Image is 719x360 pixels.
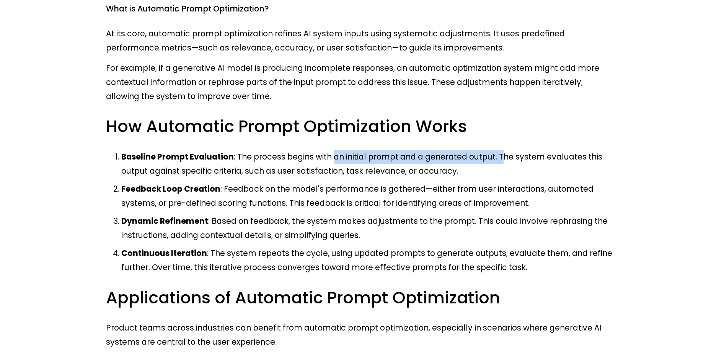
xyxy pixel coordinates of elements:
strong: Feedback Loop Creation [121,183,220,194]
p: : Feedback on the model's performance is gathered—either from user interactions, automated system... [121,182,613,210]
p: : Based on feedback, the system makes adjustments to the prompt. This could involve rephrasing th... [121,214,613,243]
p: At its core, automatic prompt optimization refines AI system inputs using systematic adjustments.... [106,27,613,55]
p: : The process begins with an initial prompt and a generated output. The system evaluates this out... [121,150,613,178]
strong: Baseline Prompt Evaluation [121,151,234,162]
p: For example, if a generative AI model is producing incomplete responses, an automatic optimizatio... [106,61,613,104]
h3: Applications of Automatic Prompt Optimization [106,287,613,309]
h3: How Automatic Prompt Optimization Works [106,116,613,137]
strong: Dynamic Refinement [121,215,208,226]
h4: What is Automatic Prompt Optimization? [106,3,613,14]
strong: Continuous Iteration [121,248,207,259]
p: Product teams across industries can benefit from automatic prompt optimization, especially in sce... [106,321,613,349]
p: : The system repeats the cycle, using updated prompts to generate outputs, evaluate them, and ref... [121,246,613,275]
